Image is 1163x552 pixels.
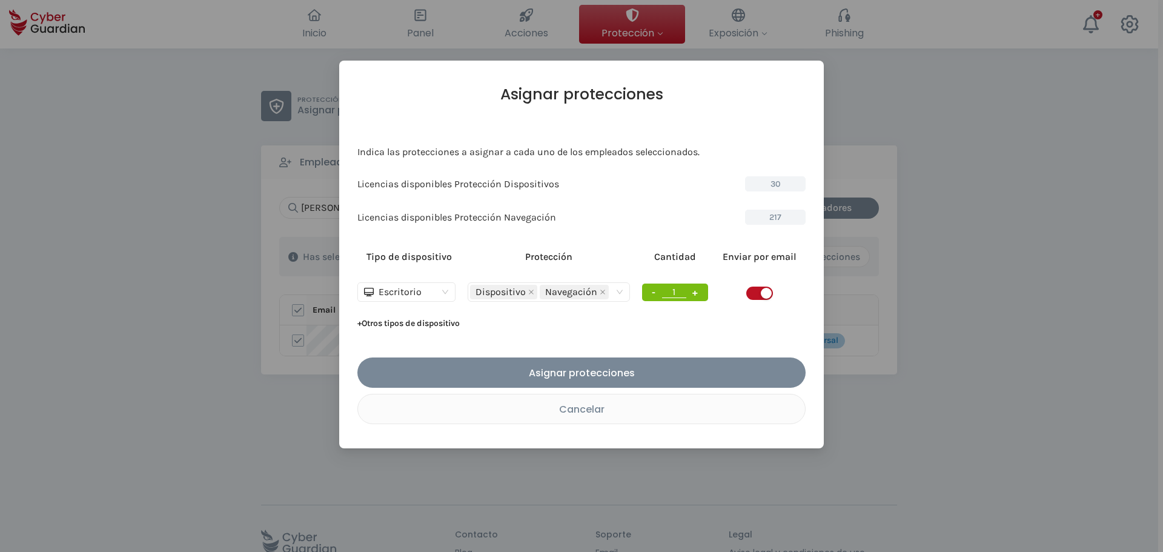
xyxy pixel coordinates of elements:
button: Asignar protecciones [357,357,806,388]
th: Enviar por email [714,243,806,270]
span: close [528,289,534,295]
span: Dispositivo [470,285,537,299]
p: Indica las protecciones a asignar a cada uno de los empleados seleccionados. [357,146,806,158]
th: Protección [462,243,636,270]
button: Cancelar [357,394,806,424]
button: + [688,285,703,300]
div: Escritorio [364,283,438,301]
button: - [648,285,660,300]
p: Licencias disponibles Protección Navegación [357,211,556,224]
th: Tipo de dispositivo [357,243,462,270]
span: 217 [745,210,806,225]
span: Navegación [540,285,609,299]
div: Asignar protecciones [366,365,797,381]
div: Cancelar [367,402,796,417]
span: 30 [745,176,806,191]
span: Navegación [545,285,597,299]
h2: Asignar protecciones [357,85,806,104]
span: close [600,289,606,295]
th: Cantidad [636,243,714,270]
button: Add other device types [357,314,460,333]
span: Dispositivo [475,285,526,299]
p: Licencias disponibles Protección Dispositivos [357,178,559,190]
